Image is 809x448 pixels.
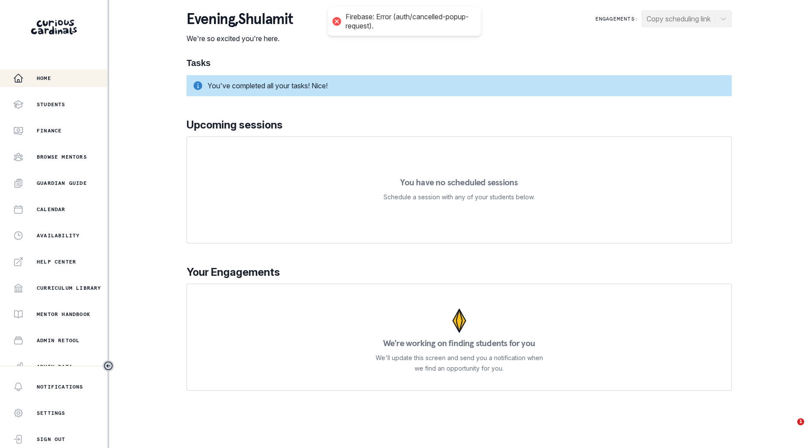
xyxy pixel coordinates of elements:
h1: Tasks [187,58,732,68]
p: Sign Out [37,436,66,443]
p: Curriculum Library [37,285,101,292]
p: Browse Mentors [37,153,87,160]
button: Toggle sidebar [103,360,114,372]
p: Mentor Handbook [37,311,90,318]
p: Engagements: [595,15,638,22]
p: Availability [37,232,80,239]
p: Settings [37,410,66,417]
p: Admin Data [37,363,73,370]
p: We're so excited you're here. [187,33,293,44]
div: You've completed all your tasks! Nice! [187,75,732,96]
div: Firebase: Error (auth/cancelled-popup-request). [346,12,472,31]
img: Curious Cardinals Logo [31,20,77,35]
p: Schedule a session with any of your students below. [384,192,535,202]
p: Calendar [37,206,66,213]
span: 1 [797,418,804,425]
p: We'll update this screen and send you a notification when we find an opportunity for you. [375,353,543,374]
p: We're working on finding students for you [383,339,535,347]
p: Notifications [37,383,83,390]
p: Your Engagements [187,264,732,280]
p: Students [37,101,66,108]
p: Help Center [37,258,76,265]
p: Guardian Guide [37,180,87,187]
p: Admin Retool [37,337,80,344]
p: Finance [37,127,62,134]
p: Home [37,75,51,82]
p: evening , Shulamit [187,10,293,28]
p: You have no scheduled sessions [400,178,518,187]
iframe: Intercom live chat [779,418,800,439]
p: Upcoming sessions [187,117,732,133]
